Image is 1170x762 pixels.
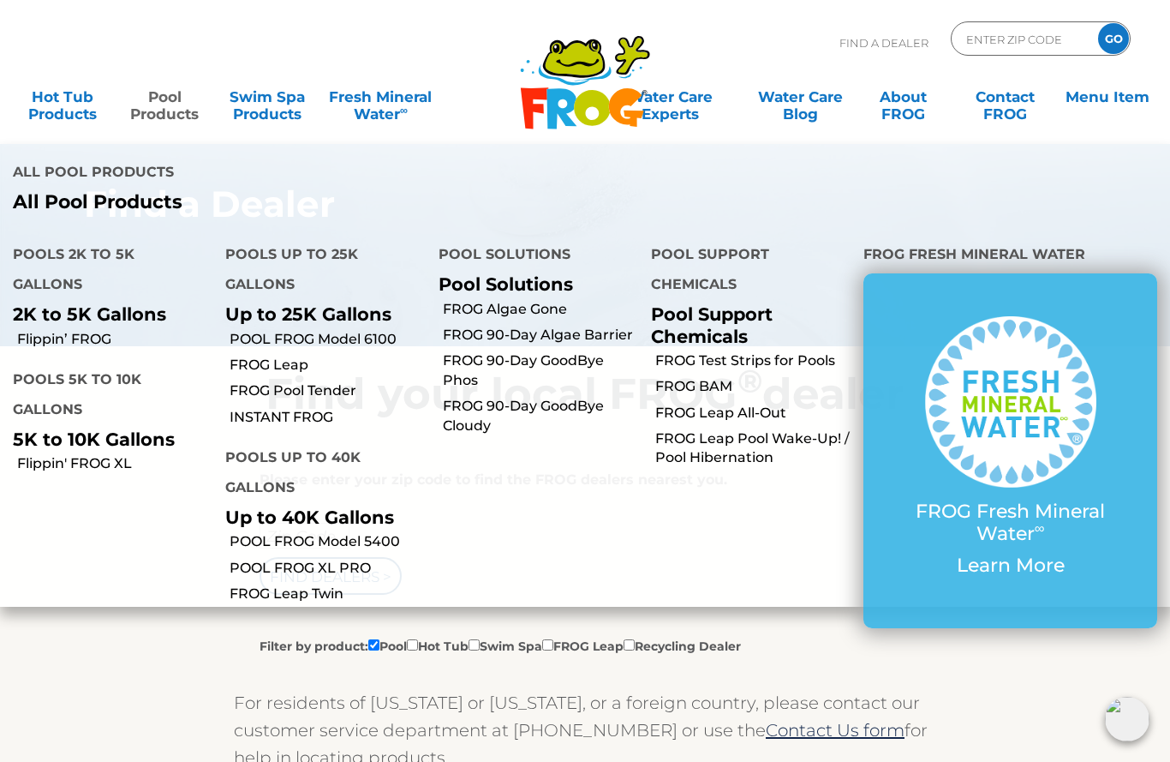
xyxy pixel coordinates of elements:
h4: Pool Support Chemicals [651,239,838,303]
h4: Pools 2K to 5K Gallons [13,239,200,303]
p: Learn More [898,555,1123,577]
p: Find A Dealer [839,21,928,64]
input: Zip Code Form [964,27,1080,51]
input: Filter by product:PoolHot TubSwim SpaFROG LeapRecycling Dealer [624,639,635,651]
input: Filter by product:PoolHot TubSwim SpaFROG LeapRecycling Dealer [542,639,553,651]
a: POOL FROG Model 5400 [230,532,425,551]
a: FROG Fresh Mineral Water∞ Learn More [898,316,1123,585]
a: FROG Leap [230,356,425,375]
h4: FROG Fresh Mineral Water [863,239,1157,273]
input: Filter by product:PoolHot TubSwim SpaFROG LeapRecycling Dealer [368,639,379,651]
h4: All Pool Products [13,157,572,191]
a: FROG Algae Gone [443,300,638,319]
p: Up to 25K Gallons [225,303,412,325]
input: Filter by product:PoolHot TubSwim SpaFROG LeapRecycling Dealer [407,639,418,651]
img: openIcon [1105,697,1149,741]
a: FROG 90-Day GoodBye Phos [443,351,638,390]
p: FROG Fresh Mineral Water [898,501,1123,546]
h4: Pools up to 25K Gallons [225,239,412,303]
p: Up to 40K Gallons [225,507,412,528]
p: 5K to 10K Gallons [13,429,200,450]
a: ContactFROG [959,80,1050,114]
a: FROG 90-Day Algae Barrier [443,326,638,345]
a: Hot TubProducts [17,80,108,114]
h4: Pools up to 40K Gallons [225,442,412,507]
sup: ∞ [400,104,408,117]
a: Swim SpaProducts [222,80,313,114]
a: FROG 90-Day GoodBye Cloudy [443,397,638,435]
a: Contact Us form [766,720,904,741]
label: Filter by product: Pool Hot Tub Swim Spa FROG Leap Recycling Dealer [260,636,741,655]
a: Fresh MineralWater∞ [324,80,438,114]
input: GO [1098,23,1129,54]
a: FROG Leap Pool Wake-Up! / Pool Hibernation [655,429,851,468]
a: PoolProducts [119,80,210,114]
a: FROG Leap All-Out [655,404,851,423]
a: AboutFROG [857,80,948,114]
a: Water CareBlog [755,80,846,114]
h4: Pool Solutions [439,239,625,273]
p: Pool Support Chemicals [651,303,838,346]
a: FROG Pool Tender [230,381,425,400]
a: Flippin' FROG XL [17,454,212,473]
sup: ∞ [1035,519,1045,537]
a: Pool Solutions [439,273,573,295]
a: POOL FROG XL PRO [230,559,425,578]
p: 2K to 5K Gallons [13,303,200,325]
a: FROG Test Strips for Pools [655,351,851,370]
a: All Pool Products [13,191,572,213]
input: Filter by product:PoolHot TubSwim SpaFROG LeapRecycling Dealer [469,639,480,651]
a: Water CareExperts [596,80,743,114]
a: FROG BAM [655,377,851,396]
a: INSTANT FROG [230,408,425,427]
a: Flippin’ FROG [17,330,212,349]
a: Menu Item [1062,80,1153,114]
a: FROG Leap Twin [230,585,425,603]
a: POOL FROG Model 6100 [230,330,425,349]
h4: Pools 5K to 10K Gallons [13,364,200,429]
